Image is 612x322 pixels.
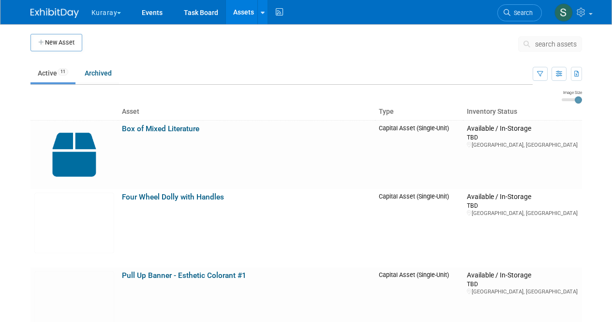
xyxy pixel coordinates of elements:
[467,124,578,133] div: Available / In-Storage
[467,210,578,217] div: [GEOGRAPHIC_DATA], [GEOGRAPHIC_DATA]
[467,280,578,288] div: TBD
[497,4,542,21] a: Search
[467,133,578,141] div: TBD
[535,40,577,48] span: search assets
[122,193,224,201] a: Four Wheel Dolly with Handles
[34,124,114,185] img: Capital-Asset-Icon-2.png
[30,8,79,18] img: ExhibitDay
[518,36,582,52] button: search assets
[30,34,82,51] button: New Asset
[122,124,199,133] a: Box of Mixed Literature
[467,141,578,149] div: [GEOGRAPHIC_DATA], [GEOGRAPHIC_DATA]
[375,120,463,189] td: Capital Asset (Single-Unit)
[467,201,578,210] div: TBD
[58,68,68,76] span: 11
[554,3,573,22] img: Samantha Meyers
[467,288,578,295] div: [GEOGRAPHIC_DATA], [GEOGRAPHIC_DATA]
[375,189,463,267] td: Capital Asset (Single-Unit)
[562,90,582,95] div: Image Size
[30,64,75,82] a: Active11
[467,193,578,201] div: Available / In-Storage
[467,271,578,280] div: Available / In-Storage
[122,271,246,280] a: Pull Up Banner - Esthetic Colorant #1
[118,104,375,120] th: Asset
[375,104,463,120] th: Type
[510,9,533,16] span: Search
[77,64,119,82] a: Archived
